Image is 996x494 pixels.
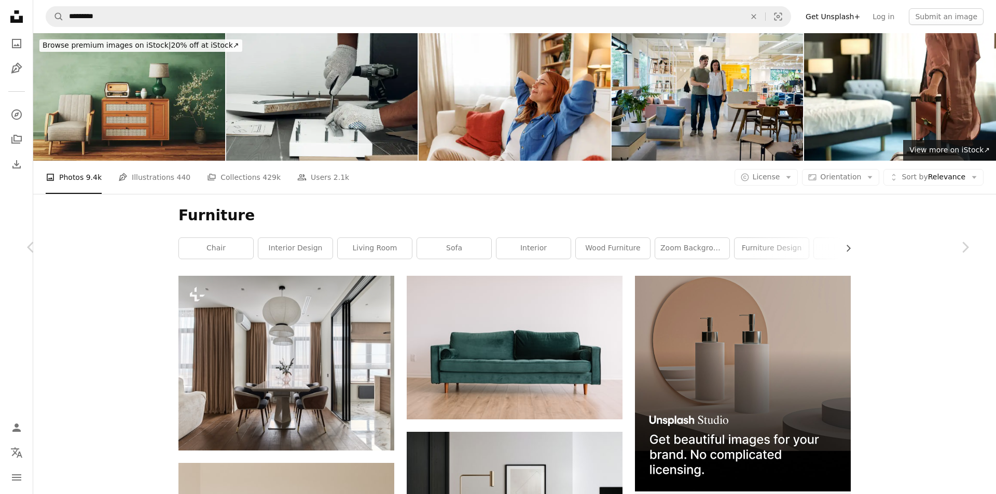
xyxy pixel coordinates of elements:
a: wood furniture [576,238,650,259]
button: Clear [742,7,765,26]
img: file-1715714113747-b8b0561c490eimage [635,276,851,491]
a: chair [179,238,253,259]
a: Download History [6,154,27,175]
a: living room [338,238,412,259]
button: Orientation [802,169,879,186]
span: Sort by [902,173,928,181]
img: Happy couple selecting items for the wedding registry at a furniture store [612,33,804,161]
a: Collections 429k [207,161,281,194]
a: sofa [417,238,491,259]
img: green fabric sofa [407,276,622,419]
button: Menu [6,467,27,488]
span: View more on iStock ↗ [909,146,990,154]
img: Furniture assembly process. Worker in overalls and white footwear. Using a screwdriver. Do it you... [226,33,418,161]
a: Next [934,197,996,297]
a: Log in [866,8,901,25]
span: 440 [177,172,191,183]
a: Collections [6,129,27,150]
a: Users 2.1k [297,161,349,194]
a: a room with a table and chairs [178,358,394,368]
img: Close Up of Black Girl Entering Hotel Room [804,33,996,161]
a: green fabric sofa [407,343,622,352]
a: Log in / Sign up [6,417,27,438]
h1: Furniture [178,206,851,225]
button: Submit an image [909,8,984,25]
a: Browse premium images on iStock|20% off at iStock↗ [33,33,248,58]
span: Relevance [902,172,965,182]
button: Language [6,442,27,463]
span: Browse premium images on iStock | [43,41,171,49]
button: scroll list to the right [839,238,851,259]
span: License [753,173,780,181]
a: interior design [258,238,333,259]
form: Find visuals sitewide [46,6,791,27]
button: License [735,169,798,186]
img: a room with a table and chairs [178,276,394,450]
a: table [814,238,888,259]
span: 429k [262,172,281,183]
a: Get Unsplash+ [799,8,866,25]
div: 20% off at iStock ↗ [39,39,242,52]
a: Illustrations [6,58,27,79]
button: Search Unsplash [46,7,64,26]
span: 2.1k [334,172,349,183]
a: Illustrations 440 [118,161,190,194]
img: Home Interior With Vintage Furniture [33,33,225,161]
a: Photos [6,33,27,54]
span: Orientation [820,173,861,181]
a: zoom background [655,238,729,259]
a: Explore [6,104,27,125]
a: interior [496,238,571,259]
img: Young woman relaxing on sofa with hands behind head [419,33,611,161]
a: View more on iStock↗ [903,140,996,161]
button: Sort byRelevance [883,169,984,186]
button: Visual search [766,7,791,26]
a: furniture design [735,238,809,259]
